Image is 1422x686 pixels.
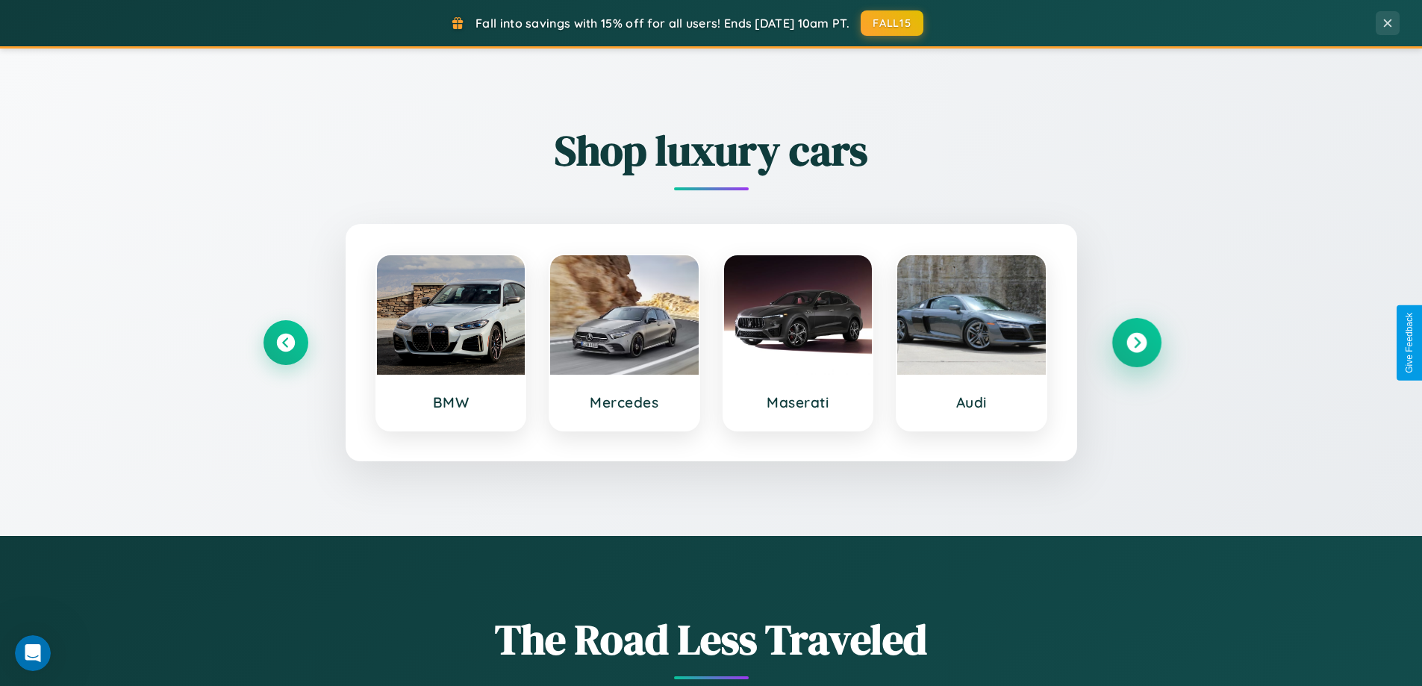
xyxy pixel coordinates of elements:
[739,393,858,411] h3: Maserati
[392,393,511,411] h3: BMW
[912,393,1031,411] h3: Audi
[15,635,51,671] iframe: Intercom live chat
[263,122,1159,179] h2: Shop luxury cars
[1404,313,1415,373] div: Give Feedback
[263,611,1159,668] h1: The Road Less Traveled
[861,10,923,36] button: FALL15
[565,393,684,411] h3: Mercedes
[475,16,849,31] span: Fall into savings with 15% off for all users! Ends [DATE] 10am PT.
